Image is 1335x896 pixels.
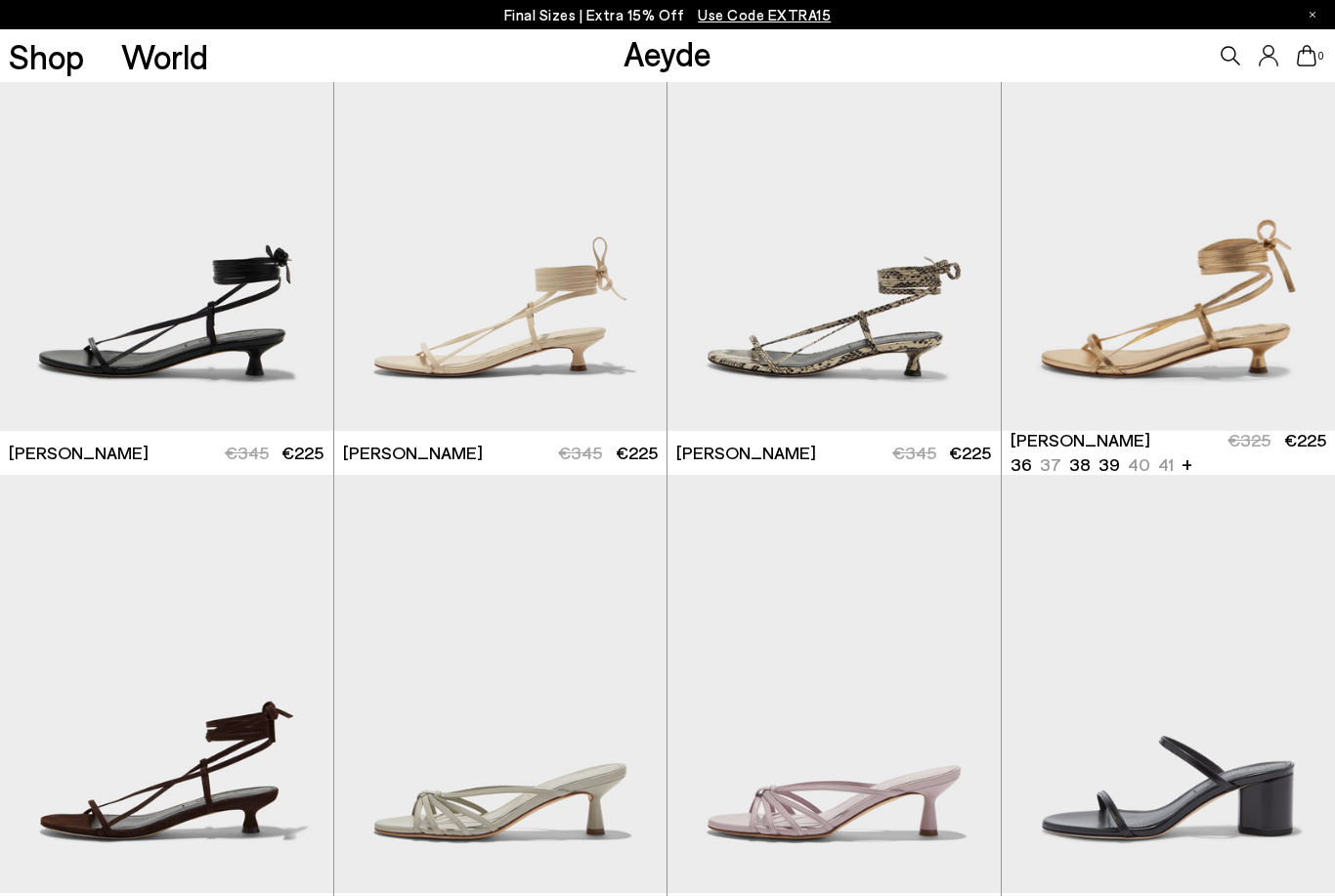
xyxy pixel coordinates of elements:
[1011,452,1032,477] li: 36
[334,475,667,893] img: Abby Leather Mules
[9,39,84,73] a: Shop
[9,441,149,465] span: [PERSON_NAME]
[1069,452,1091,477] li: 38
[1316,51,1326,62] span: 0
[698,6,831,23] span: Navigate to /collections/ss25-final-sizes
[558,442,602,463] span: €345
[121,39,208,73] a: World
[1284,429,1326,450] span: €225
[892,442,936,463] span: €345
[667,475,1001,893] img: Abby Leather Mules
[334,12,667,430] img: Paige Leather Kitten-Heel Sandals
[667,431,1001,475] a: [PERSON_NAME] €345 €225
[1182,450,1192,477] li: +
[225,442,269,463] span: €345
[1297,45,1316,66] a: 0
[667,12,1001,430] img: Paige Leather Kitten-Heel Sandals
[1011,452,1168,477] ul: variant
[343,441,483,465] span: [PERSON_NAME]
[1227,429,1270,450] span: €325
[1098,452,1120,477] li: 39
[624,32,711,73] a: Aeyde
[616,442,658,463] span: €225
[504,3,832,27] p: Final Sizes | Extra 15% Off
[949,442,991,463] span: €225
[676,441,816,465] span: [PERSON_NAME]
[281,442,323,463] span: €225
[334,431,667,475] a: [PERSON_NAME] €345 €225
[1011,428,1150,452] span: [PERSON_NAME]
